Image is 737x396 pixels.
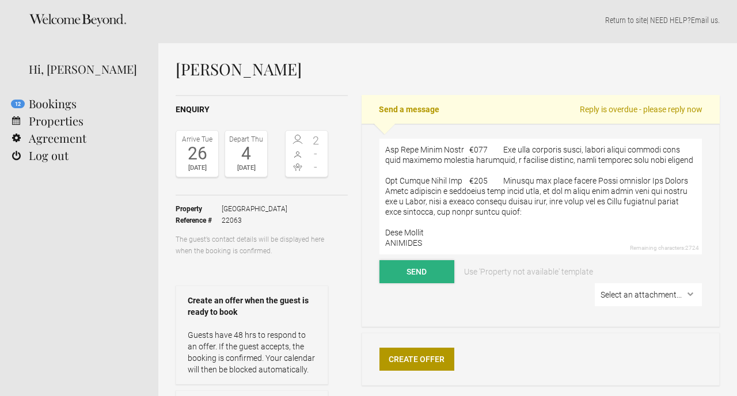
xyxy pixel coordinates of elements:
[605,16,647,25] a: Return to site
[228,134,264,145] div: Depart Thu
[176,14,720,26] p: | NEED HELP? .
[11,100,25,108] flynt-notification-badge: 12
[307,161,325,173] span: -
[222,215,287,226] span: 22063
[29,60,141,78] div: Hi, [PERSON_NAME]
[362,95,720,124] h2: Send a message
[228,145,264,162] div: 4
[176,104,348,116] h2: Enquiry
[307,135,325,146] span: 2
[188,295,316,318] strong: Create an offer when the guest is ready to book
[176,215,222,226] strong: Reference #
[188,329,316,375] p: Guests have 48 hrs to respond to an offer. If the guest accepts, the booking is confirmed. Your c...
[176,234,328,257] p: The guest’s contact details will be displayed here when the booking is confirmed.
[179,134,215,145] div: Arrive Tue
[456,260,601,283] a: Use 'Property not available' template
[580,104,702,115] span: Reply is overdue - please reply now
[222,203,287,215] span: [GEOGRAPHIC_DATA]
[379,260,454,283] button: Send
[691,16,718,25] a: Email us
[179,162,215,174] div: [DATE]
[379,348,454,371] a: Create Offer
[307,148,325,159] span: -
[179,145,215,162] div: 26
[176,203,222,215] strong: Property
[176,60,720,78] h1: [PERSON_NAME]
[228,162,264,174] div: [DATE]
